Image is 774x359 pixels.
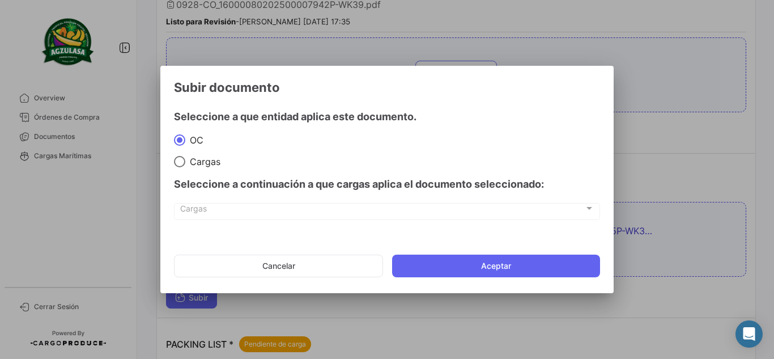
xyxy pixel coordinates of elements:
div: Abrir Intercom Messenger [735,320,763,348]
h4: Seleccione a continuación a que cargas aplica el documento seleccionado: [174,176,600,192]
span: OC [185,134,203,146]
span: Cargas [185,156,220,167]
h3: Subir documento [174,79,600,95]
span: Cargas [180,206,584,216]
button: Cancelar [174,255,383,277]
button: Aceptar [392,255,600,277]
h4: Seleccione a que entidad aplica este documento. [174,109,600,125]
